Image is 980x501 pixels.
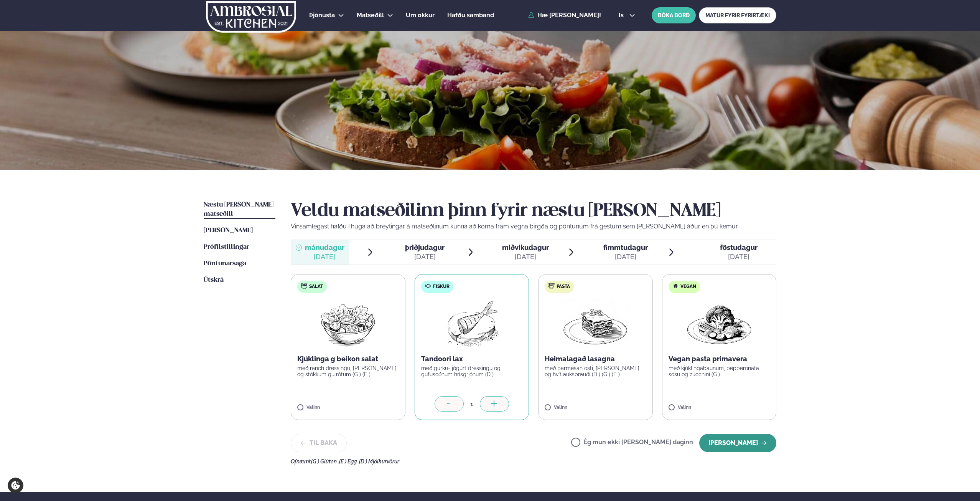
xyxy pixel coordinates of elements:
img: Salad.png [314,299,382,348]
div: Ofnæmi: [291,458,776,465]
div: [DATE] [720,252,758,261]
div: [DATE] [502,252,549,261]
span: Fiskur [433,284,450,290]
span: (D ) Mjólkurvörur [359,458,399,465]
img: pasta.svg [548,283,555,289]
span: miðvikudagur [502,243,549,251]
div: 1 [464,400,480,408]
a: Þjónusta [309,11,335,20]
img: Vegan.png [685,299,753,348]
span: Næstu [PERSON_NAME] matseðill [204,202,273,217]
span: Vegan [680,284,696,290]
p: Kjúklinga g beikon salat [297,354,399,364]
button: [PERSON_NAME] [699,434,776,452]
span: (G ) Glúten , [311,458,339,465]
h2: Veldu matseðilinn þinn fyrir næstu [PERSON_NAME] [291,200,776,222]
button: Til baka [291,434,347,452]
span: (E ) Egg , [339,458,359,465]
div: [DATE] [603,252,648,261]
span: þriðjudagur [405,243,445,251]
a: Prófílstillingar [204,243,249,252]
p: með kjúklingabaunum, pepperonata sósu og zucchini (G ) [669,365,770,377]
span: Prófílstillingar [204,244,249,250]
p: Vegan pasta primavera [669,354,770,364]
span: Matseðill [357,12,384,19]
span: is [619,12,626,18]
div: [DATE] [305,252,344,261]
span: Útskrá [204,277,224,283]
img: Vegan.svg [672,283,679,289]
a: Næstu [PERSON_NAME] matseðill [204,200,275,219]
span: fimmtudagur [603,243,648,251]
button: is [613,12,641,18]
span: mánudagur [305,243,344,251]
span: Pasta [557,284,570,290]
a: Um okkur [406,11,435,20]
span: Pöntunarsaga [204,260,246,267]
a: Hæ [PERSON_NAME]! [528,12,601,19]
span: Salat [309,284,323,290]
a: Matseðill [357,11,384,20]
a: Cookie settings [8,478,23,493]
div: [DATE] [405,252,445,261]
span: Þjónusta [309,12,335,19]
p: Heimalagað lasagna [545,354,646,364]
img: Lasagna.png [562,299,629,348]
img: logo [205,1,297,33]
a: [PERSON_NAME] [204,226,253,235]
p: Vinsamlegast hafðu í huga að breytingar á matseðlinum kunna að koma fram vegna birgða og pöntunum... [291,222,776,231]
span: Um okkur [406,12,435,19]
span: Hafðu samband [447,12,494,19]
img: salad.svg [301,283,307,289]
a: Hafðu samband [447,11,494,20]
button: BÓKA BORÐ [652,7,696,23]
a: Pöntunarsaga [204,259,246,268]
p: Tandoori lax [421,354,523,364]
p: með parmesan osti, [PERSON_NAME] og hvítlauksbrauði (D ) (G ) (E ) [545,365,646,377]
span: [PERSON_NAME] [204,227,253,234]
img: fish.svg [425,283,431,289]
p: með gúrku- jógúrt dressingu og gufusoðnum hrísgrjónum (D ) [421,365,523,377]
p: með ranch dressingu, [PERSON_NAME] og stökkum gulrótum (G ) (E ) [297,365,399,377]
img: Fish.png [438,299,506,348]
a: Útskrá [204,276,224,285]
span: föstudagur [720,243,758,251]
a: MATUR FYRIR FYRIRTÆKI [699,7,776,23]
